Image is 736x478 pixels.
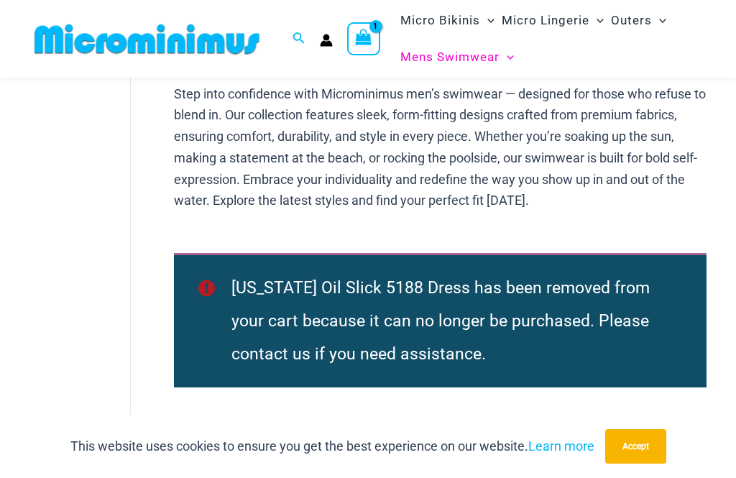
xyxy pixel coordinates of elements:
a: Mens SwimwearMenu ToggleMenu Toggle [397,39,517,75]
a: Account icon link [320,34,333,47]
span: Outers [611,2,652,39]
a: View Shopping Cart, 1 items [347,22,380,55]
p: This website uses cookies to ensure you get the best experience on our website. [70,436,594,457]
span: Menu Toggle [500,39,514,75]
span: Menu Toggle [589,2,604,39]
a: Micro BikinisMenu ToggleMenu Toggle [397,2,498,39]
a: Search icon link [293,30,305,48]
a: OutersMenu ToggleMenu Toggle [607,2,670,39]
span: Micro Bikinis [400,2,480,39]
a: Micro LingerieMenu ToggleMenu Toggle [498,2,607,39]
span: Menu Toggle [652,2,666,39]
a: Learn more [528,438,594,454]
iframe: TrustedSite Certified [36,81,165,368]
li: [US_STATE] Oil Slick 5188 Dress has been removed from your cart because it can no longer be purch... [231,272,673,371]
span: Menu Toggle [480,2,494,39]
span: Micro Lingerie [502,2,589,39]
span: Mens Swimwear [400,39,500,75]
button: Accept [605,429,666,464]
p: Step into confidence with Microminimus men’s swimwear — designed for those who refuse to blend in... [174,83,707,211]
img: MM SHOP LOGO FLAT [29,23,265,55]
